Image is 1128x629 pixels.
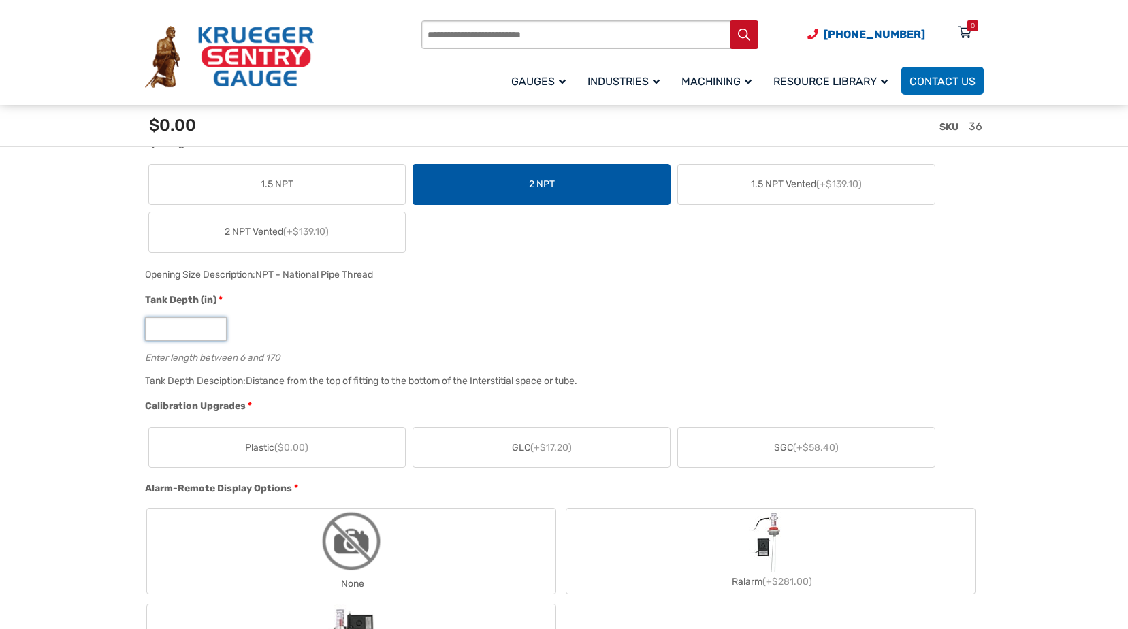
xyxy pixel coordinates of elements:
[529,177,555,191] span: 2 NPT
[145,269,255,280] span: Opening Size Description:
[969,120,982,133] span: 36
[283,226,329,238] span: (+$139.10)
[245,440,308,455] span: Plastic
[261,177,293,191] span: 1.5 NPT
[971,20,975,31] div: 0
[225,225,329,239] span: 2 NPT Vented
[145,26,314,88] img: Krueger Sentry Gauge
[587,75,660,88] span: Industries
[147,574,555,594] div: None
[145,483,292,494] span: Alarm-Remote Display Options
[566,511,975,592] label: Ralarm
[939,121,958,133] span: SKU
[901,67,984,95] a: Contact Us
[773,75,888,88] span: Resource Library
[816,178,862,190] span: (+$139.10)
[246,375,577,387] div: Distance from the top of fitting to the bottom of the Interstitial space or tube.
[145,294,216,306] span: Tank Depth (in)
[909,75,976,88] span: Contact Us
[530,442,572,453] span: (+$17.20)
[824,28,925,41] span: [PHONE_NUMBER]
[681,75,752,88] span: Machining
[147,509,555,594] label: None
[294,481,298,496] abbr: required
[512,440,572,455] span: GLC
[145,375,246,387] span: Tank Depth Desciption:
[762,576,812,587] span: (+$281.00)
[751,177,862,191] span: 1.5 NPT Vented
[145,400,246,412] span: Calibration Upgrades
[793,442,839,453] span: (+$58.40)
[145,349,977,362] div: Enter length between 6 and 170
[807,26,925,43] a: Phone Number (920) 434-8860
[566,572,975,592] div: Ralarm
[219,293,223,307] abbr: required
[255,269,373,280] div: NPT - National Pipe Thread
[248,399,252,413] abbr: required
[765,65,901,97] a: Resource Library
[511,75,566,88] span: Gauges
[673,65,765,97] a: Machining
[274,442,308,453] span: ($0.00)
[579,65,673,97] a: Industries
[774,440,839,455] span: SGC
[503,65,579,97] a: Gauges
